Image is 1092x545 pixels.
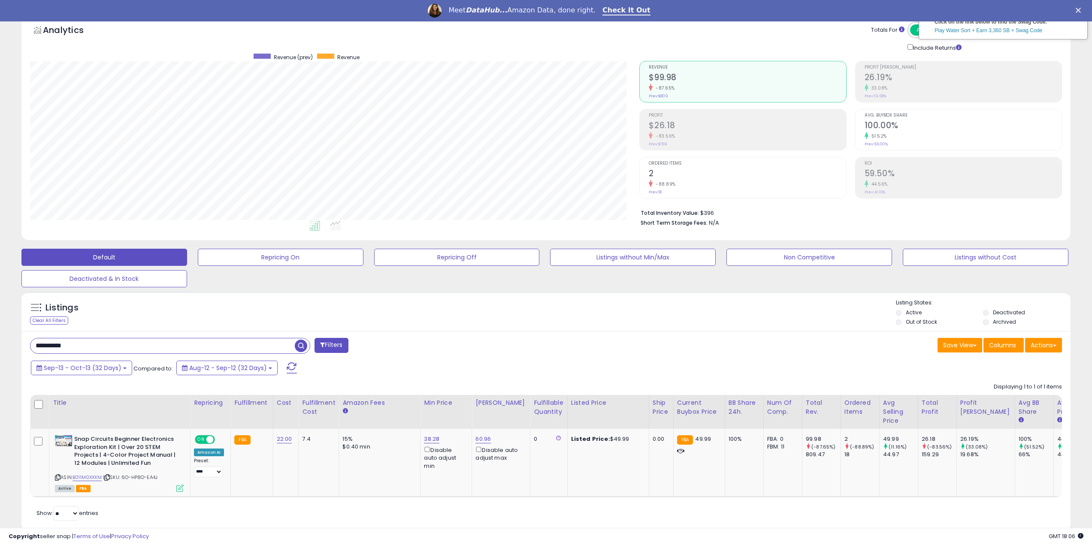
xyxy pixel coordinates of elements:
div: Avg BB Share [1019,398,1050,416]
div: FBM: 11 [767,443,796,451]
div: ASIN: [55,435,184,491]
h5: Analytics [43,24,100,38]
span: Revenue [649,65,846,70]
div: $0.40 min [342,443,414,451]
h2: $26.18 [649,120,846,132]
h5: Listings [45,302,79,314]
b: Total Inventory Value: [641,209,699,217]
small: 33.08% [868,85,888,91]
span: Avg. Buybox Share [865,113,1062,118]
small: 51.52% [868,133,887,139]
div: Total Rev. [806,398,837,416]
a: 22.00 [277,435,292,443]
b: Short Term Storage Fees: [641,219,708,226]
div: Totals For [871,26,904,34]
div: 100% [1019,435,1053,443]
div: [PERSON_NAME] [475,398,526,407]
div: 0.00 [653,435,667,443]
small: -83.56% [653,133,675,139]
div: 809.47 [806,451,841,458]
span: Columns [989,341,1016,349]
li: $396 [641,207,1056,217]
button: Deactivated & In Stock [21,270,187,287]
small: FBA [677,435,693,445]
a: 38.28 [424,435,439,443]
div: 0 [534,435,560,443]
span: Sep-13 - Oct-13 (32 Days) [44,364,121,372]
label: Archived [993,318,1016,325]
b: Listed Price: [571,435,610,443]
button: Columns [983,338,1024,352]
span: FBA [76,485,91,492]
div: 99.98 [806,435,841,443]
div: Displaying 1 to 1 of 1 items [994,383,1062,391]
span: Show: entries [36,509,98,517]
small: Avg Win Price. [1057,416,1062,424]
span: Profit [649,113,846,118]
div: 2 [844,435,879,443]
button: Listings without Min/Max [550,249,716,266]
small: 44.56% [868,181,888,187]
div: Profit [PERSON_NAME] [960,398,1011,416]
button: All Selected Listings [910,24,974,36]
small: (-87.65%) [811,443,835,450]
small: -88.89% [653,181,676,187]
div: Repricing [194,398,227,407]
span: Ordered Items [649,161,846,166]
span: ROI [865,161,1062,166]
div: Num of Comp. [767,398,799,416]
span: Profit [PERSON_NAME] [865,65,1062,70]
label: Active [906,309,922,316]
div: BB Share 24h. [729,398,760,416]
div: Title [53,398,187,407]
div: Preset: [194,458,224,477]
div: 15% [342,435,414,443]
div: 26.19% [960,435,1015,443]
a: 60.96 [475,435,491,443]
button: Non Competitive [726,249,892,266]
span: 2025-10-13 18:06 GMT [1049,532,1083,540]
a: Check It Out [602,6,650,15]
div: 44.98 [1057,435,1092,443]
span: Aug-12 - Sep-12 (32 Days) [189,364,267,372]
img: Profile image for Georgie [428,4,442,18]
a: Terms of Use [73,532,110,540]
div: 49.99 [883,435,918,443]
div: Amazon Fees [342,398,417,407]
div: Close [1076,8,1084,13]
span: | SKU: 6O-HP8O-EA4J [103,474,157,481]
span: Revenue [337,54,360,61]
a: Privacy Policy [111,532,149,540]
h2: 59.50% [865,169,1062,180]
button: Filters [315,338,348,353]
div: Amazon AI [194,449,224,456]
div: Listed Price [571,398,645,407]
span: OFF [214,436,227,443]
span: Compared to: [133,364,173,373]
p: Listing States: [896,299,1071,307]
button: Actions [1025,338,1062,352]
div: Clear All Filters [30,316,68,325]
span: 49.99 [695,435,711,443]
h2: 2 [649,169,846,180]
div: seller snap | | [9,533,149,541]
div: 7.4 [302,435,332,443]
small: FBA [234,435,250,445]
button: Listings without Cost [903,249,1068,266]
div: Min Price [424,398,468,407]
div: Avg Selling Price [883,398,914,425]
div: Disable auto adjust max [475,445,523,462]
span: All listings currently available for purchase on Amazon [55,485,75,492]
div: 44.97 [1057,451,1092,458]
div: Disable auto adjust min [424,445,465,470]
button: Default [21,249,187,266]
div: Fulfillable Quantity [534,398,563,416]
small: (-83.56%) [927,443,952,450]
small: Amazon Fees. [342,407,348,415]
span: Revenue (prev) [274,54,313,61]
div: Avg Win Price [1057,398,1089,416]
div: 18 [844,451,879,458]
button: Repricing Off [374,249,540,266]
div: Ship Price [653,398,670,416]
div: 100% [729,435,757,443]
